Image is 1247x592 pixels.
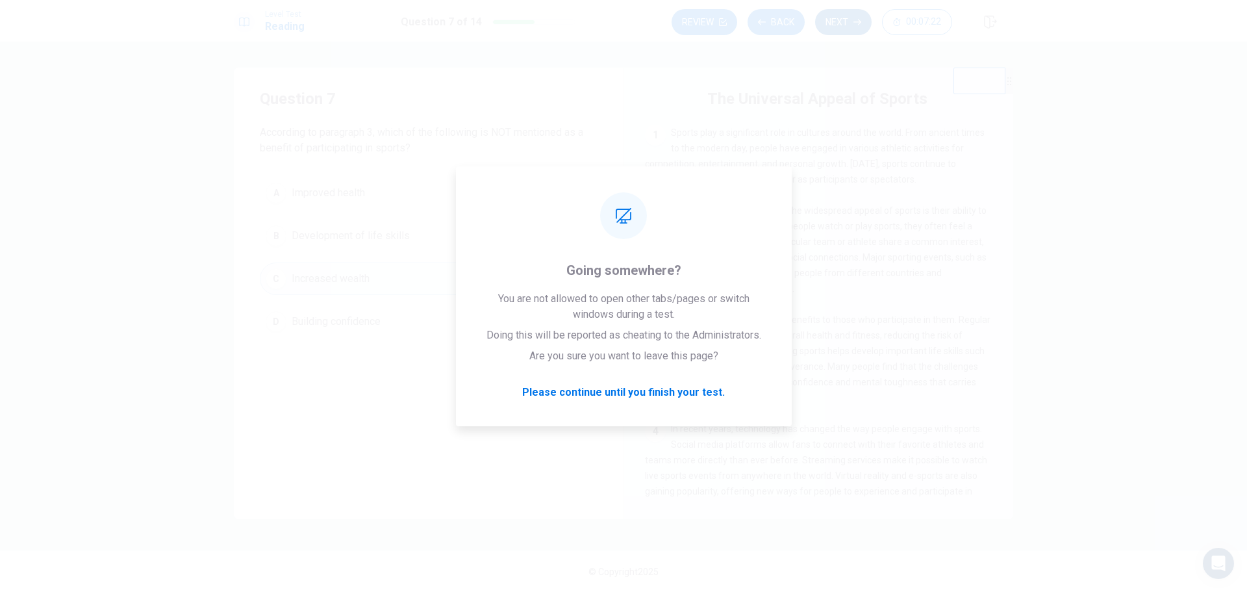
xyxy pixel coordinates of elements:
h1: Question 7 of 14 [401,14,482,30]
span: Level Test [265,10,305,19]
div: B [266,225,286,246]
div: 3 [645,312,666,333]
span: Building confidence [292,314,381,329]
button: Back [748,9,805,35]
h1: Reading [265,19,305,34]
div: A [266,183,286,203]
div: 4 [645,421,666,442]
div: 2 [645,203,666,224]
button: Next [815,9,872,35]
div: C [266,268,286,289]
button: DBuilding confidence [260,305,598,338]
button: 00:07:22 [882,9,952,35]
span: Increased wealth [292,271,370,287]
span: According to paragraph 3, which of the following is NOT mentioned as a benefit of participating i... [260,125,598,156]
span: Sports also offer numerous benefits to those who participate in them. Regular physical activity i... [645,315,990,403]
div: D [266,311,286,332]
span: Improved health [292,185,365,201]
button: CIncreased wealth [260,263,598,295]
div: 1 [645,125,666,146]
h4: Question 7 [260,88,598,109]
span: Sports play a significant role in cultures around the world. From ancient times to the modern day... [645,127,985,185]
span: © Copyright 2025 [588,567,659,577]
button: BDevelopment of life skills [260,220,598,252]
span: Development of life skills [292,228,410,244]
h4: The Universal Appeal of Sports [707,88,927,109]
div: Open Intercom Messenger [1203,548,1234,579]
button: AImproved health [260,177,598,209]
span: One of the main reasons for the widespread appeal of sports is their ability to bring people toge... [645,205,987,294]
button: Review [672,9,737,35]
span: In recent years, technology has changed the way people engage with sports. Social media platforms... [645,424,987,512]
span: 00:07:22 [906,17,941,27]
